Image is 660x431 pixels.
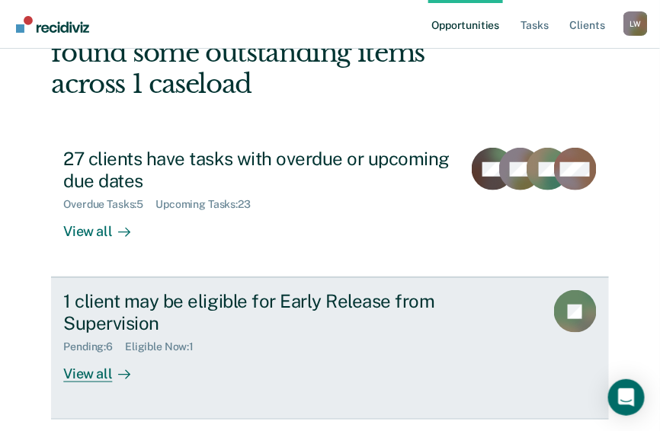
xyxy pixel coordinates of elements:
[608,379,645,416] div: Open Intercom Messenger
[63,353,149,383] div: View all
[155,198,263,211] div: Upcoming Tasks : 23
[63,198,155,211] div: Overdue Tasks : 5
[63,290,532,334] div: 1 client may be eligible for Early Release from Supervision
[51,136,608,277] a: 27 clients have tasks with overdue or upcoming due datesOverdue Tasks:5Upcoming Tasks:23View all
[63,211,149,241] div: View all
[63,340,125,353] div: Pending : 6
[125,340,206,353] div: Eligible Now : 1
[16,16,89,33] img: Recidiviz
[623,11,648,36] button: Profile dropdown button
[51,6,497,99] div: Hi, [PERSON_NAME]. We’ve found some outstanding items across 1 caseload
[623,11,648,36] div: L W
[63,148,450,192] div: 27 clients have tasks with overdue or upcoming due dates
[51,277,608,420] a: 1 client may be eligible for Early Release from SupervisionPending:6Eligible Now:1View all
